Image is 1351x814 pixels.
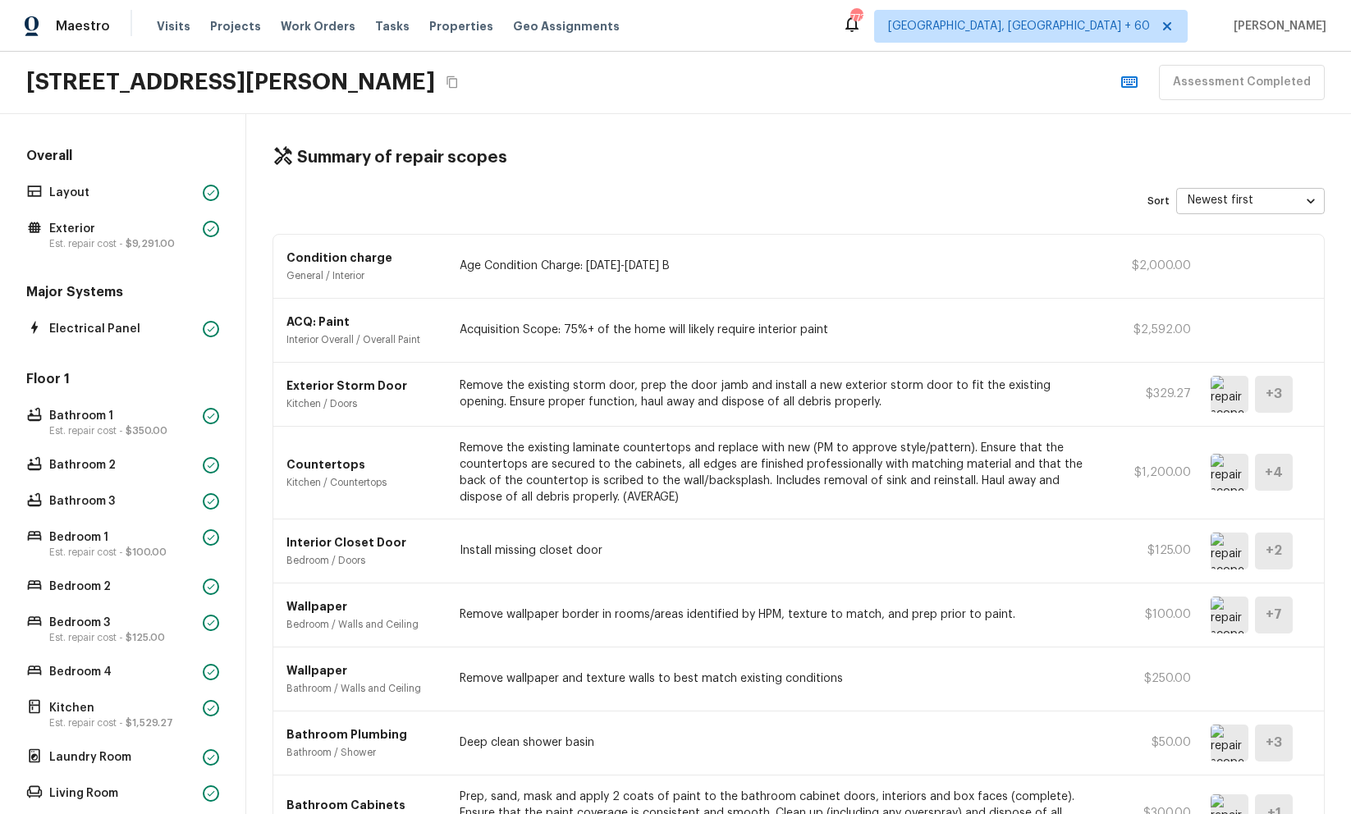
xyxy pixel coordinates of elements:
p: Exterior Storm Door [286,377,440,394]
p: Acquisition Scope: 75%+ of the home will likely require interior paint [460,322,1097,338]
p: $329.27 [1117,386,1191,402]
p: Bedroom / Walls and Ceiling [286,618,440,631]
p: Est. repair cost - [49,237,196,250]
p: Wallpaper [286,598,440,615]
p: Layout [49,185,196,201]
p: ACQ: Paint [286,313,440,330]
p: Bedroom 3 [49,615,196,631]
p: Sort [1147,194,1170,208]
span: $1,529.27 [126,718,173,728]
p: Est. repair cost - [49,424,196,437]
span: $350.00 [126,426,167,436]
p: Deep clean shower basin [460,734,1097,751]
span: [GEOGRAPHIC_DATA], [GEOGRAPHIC_DATA] + 60 [888,18,1150,34]
span: $125.00 [126,633,165,643]
span: Work Orders [281,18,355,34]
p: Wallpaper [286,662,440,679]
h5: Major Systems [23,283,222,304]
p: Age Condition Charge: [DATE]-[DATE] B [460,258,1097,274]
div: 773 [850,10,862,26]
p: $1,200.00 [1117,464,1191,481]
span: Projects [210,18,261,34]
p: Interior Closet Door [286,534,440,551]
p: Interior Overall / Overall Paint [286,333,440,346]
span: $9,291.00 [126,239,175,249]
p: $250.00 [1117,670,1191,687]
h5: + 3 [1266,734,1282,752]
p: Kitchen [49,700,196,716]
p: Bathroom 1 [49,408,196,424]
p: Est. repair cost - [49,546,196,559]
p: $50.00 [1117,734,1191,751]
p: Remove the existing storm door, prep the door jamb and install a new exterior storm door to fit t... [460,377,1097,410]
img: repair scope asset [1211,454,1248,491]
p: Bathroom / Walls and Ceiling [286,682,440,695]
img: repair scope asset [1211,376,1248,413]
p: Bathroom Cabinets [286,797,440,813]
p: Est. repair cost - [49,631,196,644]
h5: + 7 [1266,606,1282,624]
h5: Floor 1 [23,370,222,391]
p: Bathroom / Shower [286,746,440,759]
h5: + 4 [1265,464,1283,482]
p: Kitchen / Countertops [286,476,440,489]
p: Countertops [286,456,440,473]
p: Bedroom 2 [49,578,196,595]
p: Install missing closet door [460,542,1097,559]
p: $100.00 [1117,606,1191,623]
h5: + 3 [1266,385,1282,403]
p: Est. repair cost - [49,716,196,729]
p: Bedroom / Doors [286,554,440,567]
p: Remove wallpaper border in rooms/areas identified by HPM, texture to match, and prep prior to paint. [460,606,1097,623]
img: repair scope asset [1211,533,1248,569]
p: $125.00 [1117,542,1191,559]
p: Electrical Panel [49,321,196,337]
p: Kitchen / Doors [286,397,440,410]
span: Maestro [56,18,110,34]
p: Exterior [49,221,196,237]
p: Bedroom 1 [49,529,196,546]
p: General / Interior [286,269,440,282]
span: Geo Assignments [513,18,620,34]
span: $100.00 [126,547,167,557]
h5: + 2 [1266,542,1282,560]
img: repair scope asset [1211,597,1248,633]
p: Living Room [49,785,196,802]
p: Bedroom 4 [49,664,196,680]
p: Bathroom 3 [49,493,196,510]
p: Remove the existing laminate countertops and replace with new (PM to approve style/pattern). Ensu... [460,440,1097,505]
h4: Summary of repair scopes [297,147,507,168]
p: Bathroom 2 [49,457,196,473]
span: [PERSON_NAME] [1227,18,1326,34]
p: $2,000.00 [1117,258,1191,274]
button: Copy Address [442,71,463,93]
p: Laundry Room [49,749,196,766]
span: Tasks [375,21,410,32]
img: repair scope asset [1211,725,1248,761]
span: Properties [429,18,493,34]
p: Remove wallpaper and texture walls to best match existing conditions [460,670,1097,687]
span: Visits [157,18,190,34]
p: Condition charge [286,249,440,266]
div: Newest first [1176,179,1325,222]
h5: Overall [23,147,222,168]
h2: [STREET_ADDRESS][PERSON_NAME] [26,67,435,97]
p: Bathroom Plumbing [286,726,440,743]
p: $2,592.00 [1117,322,1191,338]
